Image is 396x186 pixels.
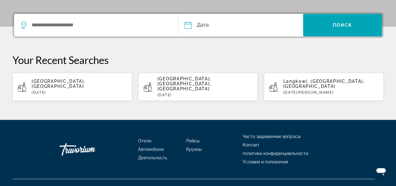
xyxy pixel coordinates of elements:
p: [DATE] [157,93,253,97]
a: Условия и положения [243,159,288,164]
button: [GEOGRAPHIC_DATA], [GEOGRAPHIC_DATA][DATE] [13,72,132,101]
a: Деятельность [138,155,167,160]
span: [GEOGRAPHIC_DATA], [GEOGRAPHIC_DATA] [32,79,85,89]
a: Отели [138,138,151,143]
div: Виджет поиска [14,14,382,36]
a: политика конфиденциальности [243,151,308,156]
a: Автомобили [138,147,164,152]
a: Контакт [243,142,260,147]
button: Дата [184,14,302,36]
font: Поиск [333,23,352,28]
a: Рейсы [186,138,199,143]
span: Langkawi, [GEOGRAPHIC_DATA], [GEOGRAPHIC_DATA] [283,79,364,89]
a: Круизы [186,147,202,152]
button: Поиск [303,14,382,36]
p: [DATE] [32,90,127,95]
a: Травориум [59,140,122,159]
button: [GEOGRAPHIC_DATA], [GEOGRAPHIC_DATA], [GEOGRAPHIC_DATA][DATE] [138,72,258,101]
span: [GEOGRAPHIC_DATA], [GEOGRAPHIC_DATA], [GEOGRAPHIC_DATA] [157,76,211,91]
p: [DATE][PERSON_NAME] [283,90,378,95]
iframe: Кнопка запуска окна обмена сообщениями [371,161,391,181]
a: Часто задаваемые вопросы [243,134,301,139]
p: Your Recent Searches [13,54,383,66]
button: Langkawi, [GEOGRAPHIC_DATA], [GEOGRAPHIC_DATA][DATE][PERSON_NAME] [264,72,383,101]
